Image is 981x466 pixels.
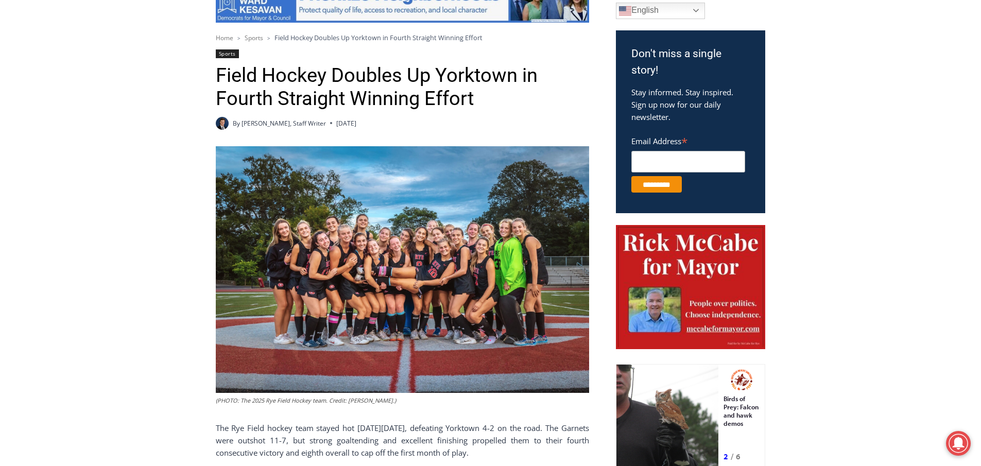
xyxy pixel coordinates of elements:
[619,5,631,17] img: en
[8,103,132,127] h4: [PERSON_NAME] Read Sanctuary Fall Fest: [DATE]
[274,33,483,42] span: Field Hockey Doubles Up Yorktown in Fourth Straight Winning Effort
[108,30,144,84] div: Birds of Prey: Falcon and hawk demos
[631,46,750,78] h3: Don't miss a single story!
[216,33,233,42] a: Home
[216,49,239,58] a: Sports
[245,33,263,42] a: Sports
[108,87,112,97] div: 2
[616,225,765,350] img: McCabe for Mayor
[248,100,499,128] a: Intern @ [DOMAIN_NAME]
[216,146,589,393] img: (PHOTO: The 2025 Rye Field Hockey team. Credit: Maureen Tsuchida.)
[631,86,750,123] p: Stay informed. Stay inspired. Sign up now for our daily newsletter.
[120,87,125,97] div: 6
[269,102,477,126] span: Intern @ [DOMAIN_NAME]
[216,117,229,130] img: Charlie Morris headshot PROFESSIONAL HEADSHOT
[267,34,270,42] span: >
[216,117,229,130] a: Author image
[216,396,589,405] figcaption: (PHOTO: The 2025 Rye Field Hockey team. Credit: [PERSON_NAME].)
[115,87,117,97] div: /
[336,118,356,128] time: [DATE]
[1,102,149,128] a: [PERSON_NAME] Read Sanctuary Fall Fest: [DATE]
[233,118,240,128] span: By
[631,131,745,149] label: Email Address
[237,34,240,42] span: >
[216,422,589,459] p: The Rye Field hockey team stayed hot [DATE][DATE], defeating Yorktown 4-2 on the road. The Garnet...
[216,32,589,43] nav: Breadcrumbs
[216,64,589,111] h1: Field Hockey Doubles Up Yorktown in Fourth Straight Winning Effort
[260,1,487,100] div: "[PERSON_NAME] and I covered the [DATE] Parade, which was a really eye opening experience as I ha...
[242,119,326,128] a: [PERSON_NAME], Staff Writer
[616,3,705,19] a: English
